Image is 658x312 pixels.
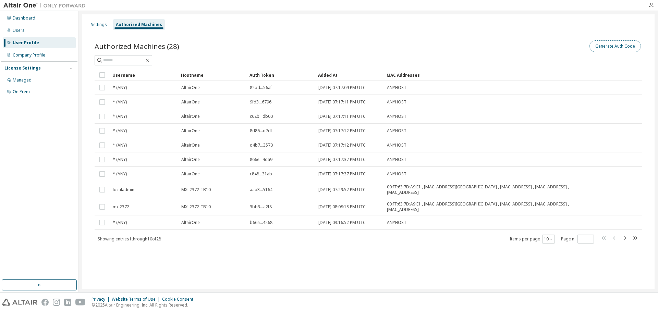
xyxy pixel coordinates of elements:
img: linkedin.svg [64,299,71,306]
span: [DATE] 07:17:12 PM UTC [318,128,366,134]
span: * (ANY) [113,114,127,119]
span: [DATE] 07:17:37 PM UTC [318,171,366,177]
span: Items per page [510,235,555,244]
span: AltairOne [181,128,200,134]
div: Company Profile [13,52,45,58]
span: Page n. [561,235,594,244]
span: 3bb3...a2f8 [250,204,272,210]
span: ANYHOST [387,142,406,148]
div: MAC Addresses [387,70,570,80]
span: 9fd3...6796 [250,99,271,105]
span: [DATE] 03:16:52 PM UTC [318,220,366,225]
span: ANYHOST [387,220,406,225]
span: ANYHOST [387,157,406,162]
span: 00:FF:63:7D:A9:E1 , [MAC_ADDRESS][GEOGRAPHIC_DATA] , [MAC_ADDRESS] , [MAC_ADDRESS] , [MAC_ADDRESS] [387,184,570,195]
img: youtube.svg [75,299,85,306]
span: b66a...4268 [250,220,272,225]
div: Website Terms of Use [112,297,162,302]
span: 866e...4da9 [250,157,272,162]
div: On Prem [13,89,30,95]
span: mxl2372 [113,204,129,210]
div: Authorized Machines [116,22,162,27]
span: AltairOne [181,220,200,225]
img: altair_logo.svg [2,299,37,306]
div: Managed [13,77,32,83]
span: c62b...db00 [250,114,273,119]
span: aab3...5164 [250,187,272,192]
span: Showing entries 1 through 10 of 28 [98,236,161,242]
div: Username [112,70,175,80]
img: instagram.svg [53,299,60,306]
span: [DATE] 07:17:37 PM UTC [318,157,366,162]
span: 00:FF:63:7D:A9:E1 , [MAC_ADDRESS][GEOGRAPHIC_DATA] , [MAC_ADDRESS] , [MAC_ADDRESS] , [MAC_ADDRESS] [387,201,570,212]
span: ANYHOST [387,99,406,105]
span: * (ANY) [113,157,127,162]
span: AltairOne [181,171,200,177]
button: Generate Auth Code [589,40,641,52]
p: © 2025 Altair Engineering, Inc. All Rights Reserved. [92,302,197,308]
div: License Settings [4,65,41,71]
img: Altair One [3,2,89,9]
span: [DATE] 07:17:09 PM UTC [318,85,366,90]
span: * (ANY) [113,85,127,90]
span: * (ANY) [113,220,127,225]
span: * (ANY) [113,142,127,148]
span: MXL2372-TB10 [181,187,211,192]
span: AltairOne [181,99,200,105]
span: * (ANY) [113,171,127,177]
button: 10 [544,236,553,242]
span: 82bd...56af [250,85,272,90]
span: d4b7...3570 [250,142,273,148]
div: Privacy [92,297,112,302]
span: AltairOne [181,157,200,162]
span: [DATE] 07:29:57 PM UTC [318,187,366,192]
span: ANYHOST [387,85,406,90]
span: AltairOne [181,114,200,119]
span: 8d86...d7df [250,128,272,134]
span: [DATE] 08:08:18 PM UTC [318,204,366,210]
span: MXL2372-TB10 [181,204,211,210]
div: Dashboard [13,15,35,21]
div: Hostname [181,70,244,80]
span: [DATE] 07:17:11 PM UTC [318,99,366,105]
div: Settings [91,22,107,27]
span: ANYHOST [387,114,406,119]
span: * (ANY) [113,128,127,134]
div: Cookie Consent [162,297,197,302]
span: localadmin [113,187,134,192]
span: AltairOne [181,85,200,90]
span: [DATE] 07:17:11 PM UTC [318,114,366,119]
span: * (ANY) [113,99,127,105]
span: ANYHOST [387,128,406,134]
span: [DATE] 07:17:12 PM UTC [318,142,366,148]
div: User Profile [13,40,39,46]
span: c848...31ab [250,171,272,177]
span: AltairOne [181,142,200,148]
span: ANYHOST [387,171,406,177]
span: Authorized Machines (28) [95,41,179,51]
div: Users [13,28,25,33]
div: Added At [318,70,381,80]
div: Auth Token [249,70,313,80]
img: facebook.svg [41,299,49,306]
